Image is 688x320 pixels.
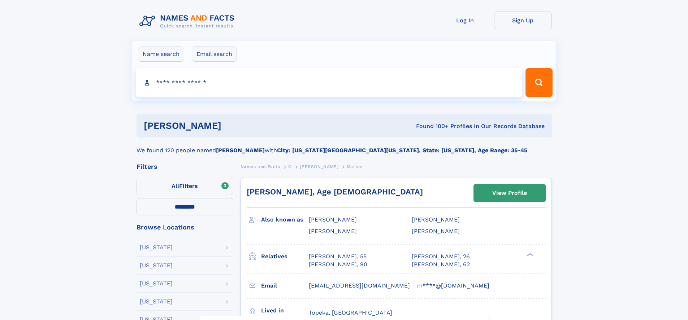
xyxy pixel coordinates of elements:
[261,250,309,263] h3: Relatives
[436,12,494,29] a: Log In
[288,162,292,171] a: G
[137,163,233,170] div: Filters
[137,178,233,195] label: Filters
[144,121,319,130] h1: [PERSON_NAME]
[347,164,363,169] span: Martes
[140,245,173,250] div: [US_STATE]
[492,185,527,201] div: View Profile
[300,162,338,171] a: [PERSON_NAME]
[309,216,357,223] span: [PERSON_NAME]
[140,299,173,304] div: [US_STATE]
[172,183,179,189] span: All
[288,164,292,169] span: G
[261,304,309,317] h3: Lived in
[309,253,367,260] a: [PERSON_NAME], 55
[241,162,280,171] a: Names and Facts
[412,228,460,234] span: [PERSON_NAME]
[412,253,470,260] a: [PERSON_NAME], 26
[138,47,184,62] label: Name search
[412,216,460,223] span: [PERSON_NAME]
[412,260,470,268] a: [PERSON_NAME], 62
[137,224,233,231] div: Browse Locations
[247,187,423,196] a: [PERSON_NAME], Age [DEMOGRAPHIC_DATA]
[300,164,338,169] span: [PERSON_NAME]
[309,228,357,234] span: [PERSON_NAME]
[192,47,237,62] label: Email search
[136,68,523,97] input: search input
[137,12,241,31] img: Logo Names and Facts
[261,280,309,292] h3: Email
[216,147,265,154] b: [PERSON_NAME]
[319,122,545,130] div: Found 100+ Profiles In Our Records Database
[309,282,410,289] span: [EMAIL_ADDRESS][DOMAIN_NAME]
[525,68,552,97] button: Search Button
[309,309,392,316] span: Topeka, [GEOGRAPHIC_DATA]
[261,214,309,226] h3: Also known as
[494,12,552,29] a: Sign Up
[277,147,527,154] b: City: [US_STATE][GEOGRAPHIC_DATA][US_STATE], State: [US_STATE], Age Range: 35-45
[525,252,534,257] div: ❯
[137,137,552,155] div: We found 120 people named with .
[474,184,545,202] a: View Profile
[140,263,173,268] div: [US_STATE]
[140,281,173,286] div: [US_STATE]
[309,260,367,268] a: [PERSON_NAME], 90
